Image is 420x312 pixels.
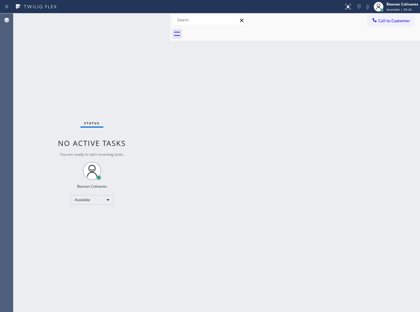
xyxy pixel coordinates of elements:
span: Call to Customer [378,18,410,23]
div: Reenan Colinares [77,184,107,189]
span: Available | 50:26 [386,7,412,12]
button: Call to Customer [368,15,414,27]
span: Status [84,121,100,125]
div: Reenan Colinares [386,2,418,7]
input: Search [173,15,247,25]
div: Available [71,195,113,205]
button: Mute [363,2,372,11]
span: You are ready to start receiving tasks. [60,152,124,157]
span: No active tasks [58,138,126,148]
